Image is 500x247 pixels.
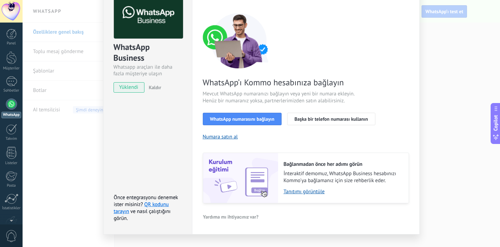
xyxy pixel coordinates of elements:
[203,113,282,125] button: WhatsApp numarasını bağlayın
[203,13,276,68] img: connect number
[1,88,22,93] div: Sohbetler
[203,91,368,104] span: Mevcut WhatsApp numaranızı bağlayın veya yeni bir numara ekleyin. Henüz bir numaranız yoksa, part...
[114,194,178,208] span: Önce entegrasyonu denemek ister misiniz?
[114,64,182,77] div: Whatsapp araçları ile daha fazla müşteriye ulaşın
[149,84,161,91] span: Kaldır
[1,206,22,211] div: İstatistikler
[1,161,22,165] div: Listeler
[203,134,238,140] button: Numara satın al
[1,137,22,141] div: Takvim
[114,82,144,93] span: yüklendi
[1,66,22,71] div: Müşteriler
[284,170,402,184] span: İnteraktif demomuz, WhatsApp Business hesabınızı Kommo'ya bağlamanız için size rehberlik eder.
[294,117,368,121] span: Başka bir telefon numarası kullanın
[203,212,259,222] button: Yardıma mı ihtiyacınız var?
[114,208,170,222] span: ve nasıl çalıştığını görün.
[114,42,182,64] div: WhatsApp Business
[284,161,402,168] h2: Bağlanmadan önce her adımı görün
[1,41,22,46] div: Panel
[1,184,22,188] div: Posta
[284,188,402,195] a: Tanıtımı görüntüle
[146,82,161,93] button: Kaldır
[114,201,169,215] a: QR kodunu tarayın
[1,112,21,118] div: WhatsApp
[203,77,368,88] span: WhatsApp’ı Kommo hesabınıza bağlayın
[492,115,499,131] span: Copilot
[210,117,275,121] span: WhatsApp numarasını bağlayın
[287,113,375,125] button: Başka bir telefon numarası kullanın
[203,214,259,219] span: Yardıma mı ihtiyacınız var?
